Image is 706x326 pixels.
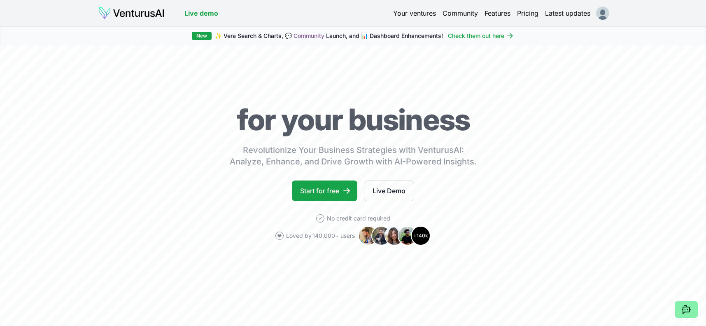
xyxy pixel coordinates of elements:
[448,32,514,40] a: Check them out here
[393,8,436,18] a: Your ventures
[517,8,538,18] a: Pricing
[371,226,391,246] img: Avatar 2
[364,181,414,201] a: Live Demo
[384,226,404,246] img: Avatar 3
[596,7,609,20] img: default_profile_normal.png
[398,226,417,246] img: Avatar 4
[443,8,478,18] a: Community
[294,32,324,39] a: Community
[215,32,443,40] span: ✨ Vera Search & Charts, 💬 Launch, and 📊 Dashboard Enhancements!
[98,7,165,20] img: logo
[485,8,510,18] a: Features
[545,8,590,18] a: Latest updates
[292,181,357,201] a: Start for free
[358,226,378,246] img: Avatar 1
[184,8,218,18] a: Live demo
[192,32,212,40] div: New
